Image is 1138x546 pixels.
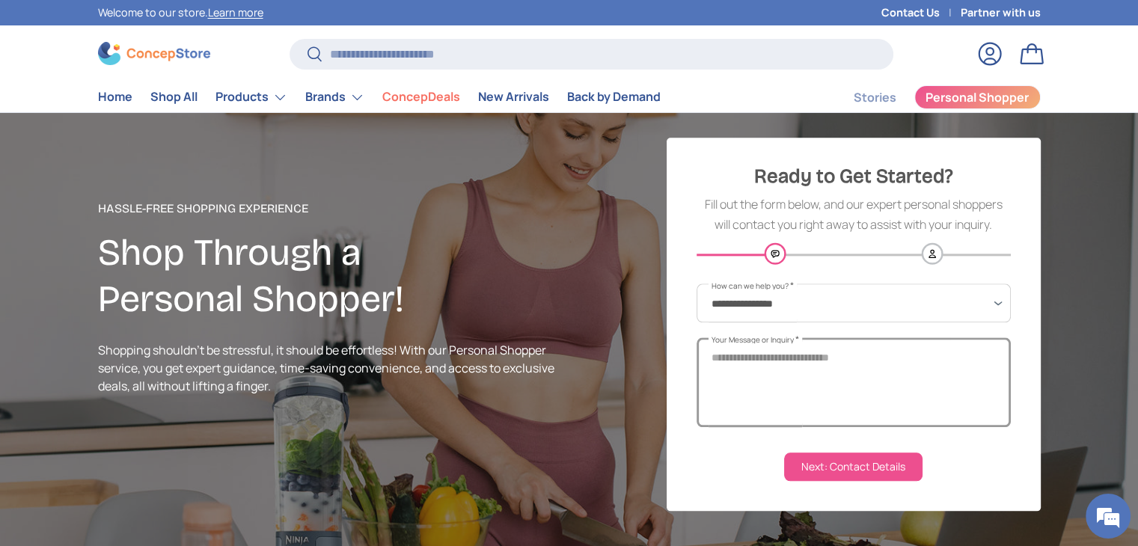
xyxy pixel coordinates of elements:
p: Welcome to our store. [98,4,263,21]
a: Home [98,82,132,111]
a: Stories [854,83,896,112]
span: Personal Shopper [926,91,1029,103]
img: ConcepStore [98,42,210,65]
a: Back by Demand [567,82,661,111]
p: hassle-free shopping experience [98,200,569,218]
a: Personal Shopper [914,85,1041,109]
nav: Secondary [818,82,1041,112]
button: Next: Contact Details [784,453,923,481]
summary: Brands [296,82,373,112]
div: Chat with us now [78,84,251,103]
a: Partner with us [961,4,1041,21]
nav: Primary [98,82,661,112]
textarea: Type your message and hit 'Enter' [7,377,285,429]
a: New Arrivals [478,82,549,111]
h2: Shop Through a Personal Shopper! [98,230,569,322]
a: Learn more [208,5,263,19]
p: Shopping shouldn’t be stressful, it should be effortless! With our Personal Shopper service, you ... [98,341,569,395]
h3: Ready to Get Started? [697,162,1011,191]
a: Contact Us [881,4,961,21]
a: ConcepDeals [382,82,460,111]
summary: Products [207,82,296,112]
p: Fill out the form below, and our expert personal shoppers will contact you right away to assist w... [697,194,1011,235]
a: Shop All [150,82,198,111]
div: Minimize live chat window [245,7,281,43]
span: We're online! [87,173,207,324]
